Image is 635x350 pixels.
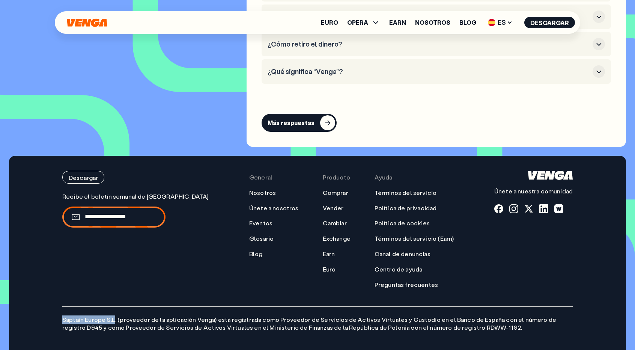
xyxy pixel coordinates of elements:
[268,11,605,23] button: ¿Cómo añado dinero a la app?
[488,19,495,26] img: flag-es
[459,20,476,26] a: Blog
[375,235,454,243] a: Términos del servicio (Earn)
[323,235,351,243] a: Exchange
[375,219,430,227] a: Política de cookies
[323,266,336,273] a: Euro
[268,65,605,78] button: ¿Qué significa “Venga”?
[66,18,108,27] svg: Inicio
[249,219,272,227] a: Eventos
[524,17,575,28] button: Descargar
[268,68,590,76] h3: ¿Qué significa “Venga”?
[528,171,573,180] svg: Inicio
[62,193,209,201] p: Recibe el boletín semanal de [GEOGRAPHIC_DATA]
[249,204,299,212] a: Únete a nosotros
[323,173,350,181] span: Producto
[249,250,263,258] a: Blog
[62,171,209,184] a: Descargar
[524,204,533,213] a: x
[268,119,314,127] div: Más respuestas
[494,187,573,195] p: Únete a nuestra comunidad
[249,189,276,197] a: Nosotros
[375,189,436,197] a: Términos del servicio
[375,173,393,181] span: Ayuda
[375,281,438,289] a: Preguntas frecuentes
[323,189,348,197] a: Comprar
[249,235,274,243] a: Glosario
[509,204,518,213] a: instagram
[323,204,344,212] a: Vender
[539,204,548,213] a: linkedin
[268,38,605,50] button: ¿Cómo retiro el dinero?
[323,219,347,227] a: Cambiar
[62,171,104,184] button: Descargar
[485,17,515,29] span: ES
[494,204,503,213] a: fb
[249,173,272,181] span: General
[375,204,437,212] a: Política de privacidad
[554,204,563,213] a: warpcast
[415,20,450,26] a: Nosotros
[347,18,380,27] span: OPERA
[323,250,335,258] a: Earn
[62,306,573,332] p: Saptain Europe S.L. (proveedor de la aplicación Venga) está registrada como Proveedor de Servicio...
[321,20,338,26] a: Euro
[375,266,422,273] a: Centro de ayuda
[268,40,590,48] h3: ¿Cómo retiro el dinero?
[389,20,406,26] a: Earn
[375,250,430,258] a: Canal de denuncias
[262,114,337,132] button: Más respuestas
[347,20,368,26] span: OPERA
